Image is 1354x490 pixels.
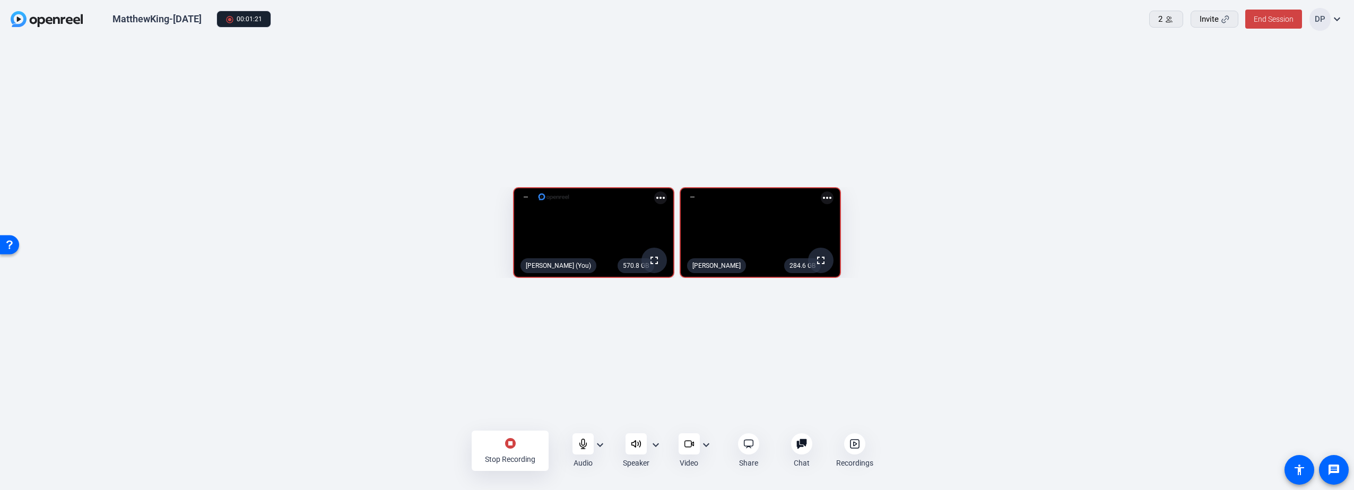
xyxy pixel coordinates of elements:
mat-icon: more_horiz [654,191,667,204]
button: Invite [1191,11,1238,28]
div: Video [680,458,698,468]
div: Share [739,458,758,468]
div: MatthewKing-[DATE] [112,13,202,25]
span: End Session [1254,15,1294,23]
img: logo [537,191,570,202]
div: Recordings [836,458,873,468]
div: Speaker [623,458,649,468]
div: [PERSON_NAME] (You) [520,258,596,273]
button: 2 [1149,11,1183,28]
div: 570.8 GB [618,258,654,273]
mat-icon: expand_more [700,439,713,451]
div: 284.6 GB [784,258,821,273]
span: Invite [1200,13,1219,25]
mat-icon: stop_circle [504,437,517,450]
div: Audio [574,458,593,468]
mat-icon: expand_more [649,439,662,451]
mat-icon: message [1327,463,1340,476]
div: Stop Recording [485,454,535,465]
mat-icon: fullscreen [814,254,827,267]
mat-icon: expand_more [1331,13,1343,25]
button: End Session [1245,10,1302,29]
mat-icon: expand_more [594,439,606,451]
img: OpenReel logo [11,11,83,27]
div: DP [1309,8,1331,31]
div: [PERSON_NAME] [687,258,746,273]
div: Chat [794,458,810,468]
mat-icon: fullscreen [648,254,661,267]
span: 2 [1158,13,1162,25]
mat-icon: accessibility [1293,463,1306,476]
mat-icon: more_horiz [821,191,834,204]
